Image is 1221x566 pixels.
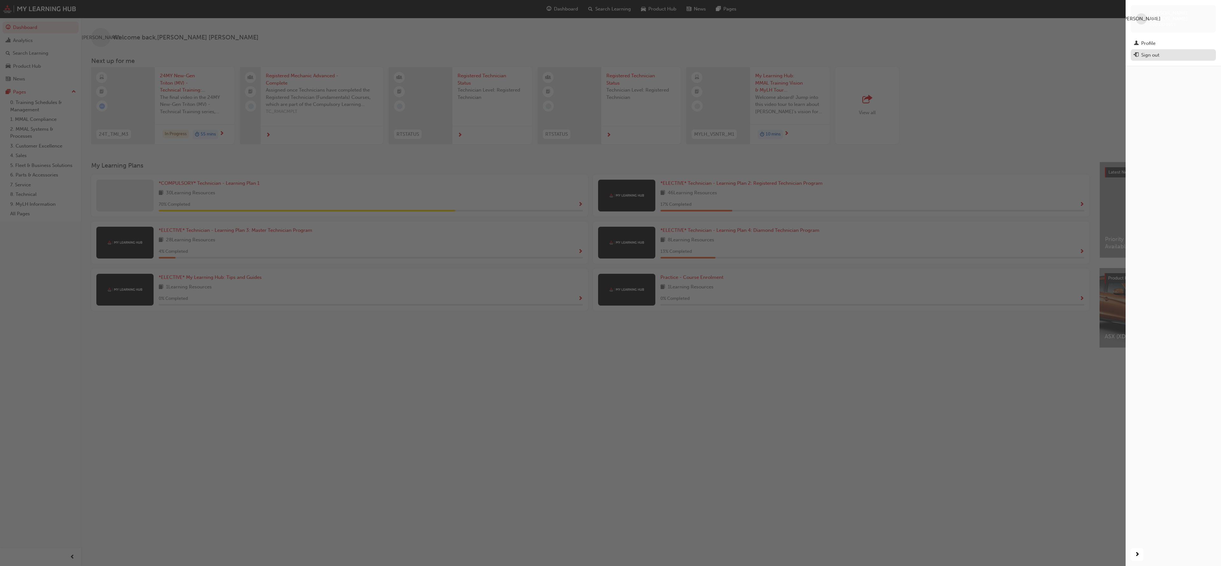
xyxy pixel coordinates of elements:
[1134,52,1139,58] span: exit-icon
[1131,38,1216,49] a: Profile
[1149,22,1176,27] span: 0005829955
[1135,551,1140,559] span: next-icon
[1149,10,1211,22] span: [PERSON_NAME] [PERSON_NAME]
[1134,41,1139,46] span: man-icon
[1141,40,1155,47] div: Profile
[1131,49,1216,61] button: Sign out
[1122,15,1161,23] span: [PERSON_NAME]
[1141,52,1159,59] div: Sign out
